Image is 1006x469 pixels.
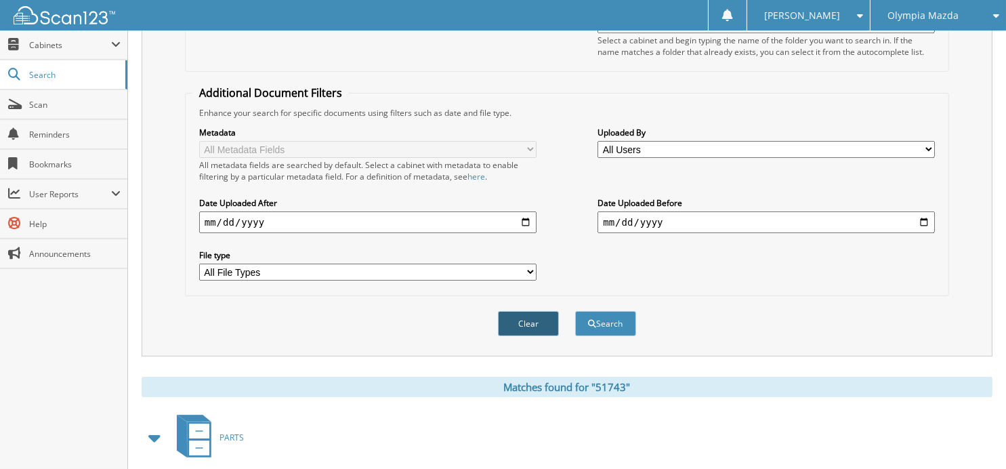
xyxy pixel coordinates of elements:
[192,85,349,100] legend: Additional Document Filters
[764,12,840,20] span: [PERSON_NAME]
[29,188,111,200] span: User Reports
[598,211,935,233] input: end
[199,249,537,261] label: File type
[598,127,935,138] label: Uploaded By
[467,171,485,182] a: here
[29,129,121,140] span: Reminders
[219,432,244,443] span: PARTS
[29,99,121,110] span: Scan
[199,159,537,182] div: All metadata fields are searched by default. Select a cabinet with metadata to enable filtering b...
[199,211,537,233] input: start
[498,311,559,336] button: Clear
[199,197,537,209] label: Date Uploaded After
[598,197,935,209] label: Date Uploaded Before
[29,248,121,260] span: Announcements
[938,404,1006,469] iframe: Chat Widget
[29,159,121,170] span: Bookmarks
[29,39,111,51] span: Cabinets
[887,12,959,20] span: Olympia Mazda
[29,69,119,81] span: Search
[199,127,537,138] label: Metadata
[142,377,992,397] div: Matches found for "51743"
[192,107,942,119] div: Enhance your search for specific documents using filters such as date and file type.
[29,218,121,230] span: Help
[169,411,244,464] a: PARTS
[598,35,935,58] div: Select a cabinet and begin typing the name of the folder you want to search in. If the name match...
[575,311,636,336] button: Search
[14,6,115,24] img: scan123-logo-white.svg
